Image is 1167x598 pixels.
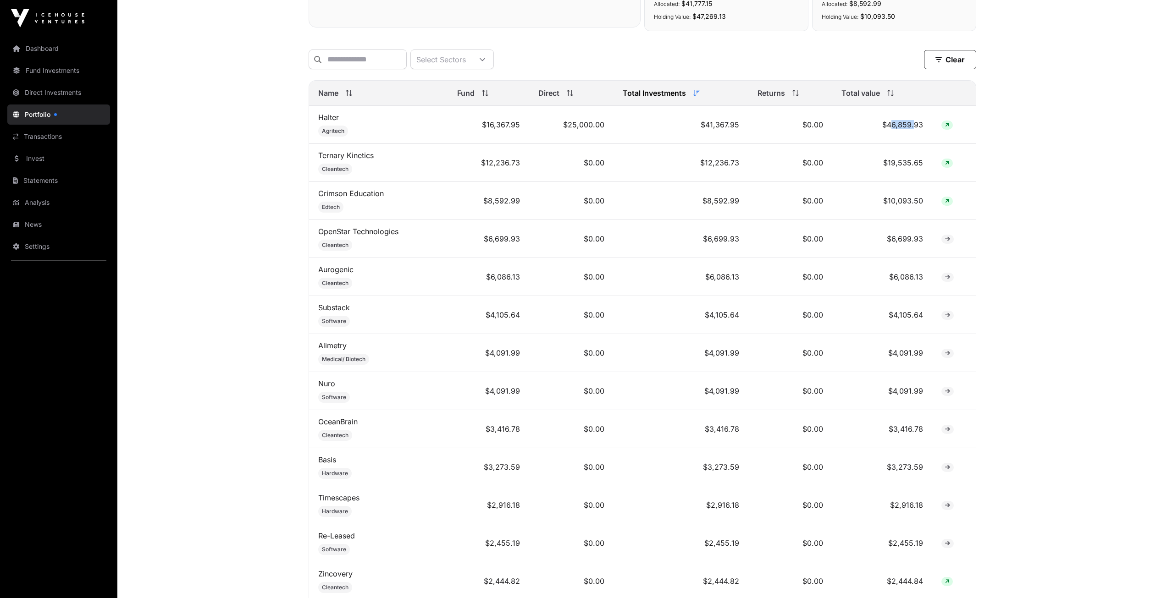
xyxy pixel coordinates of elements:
[318,189,384,198] a: Crimson Education
[7,192,110,213] a: Analysis
[614,448,748,486] td: $3,273.59
[318,417,358,426] a: OceanBrain
[7,236,110,257] a: Settings
[318,151,374,160] a: Ternary Kinetics
[318,531,355,540] a: Re-Leased
[318,88,338,99] span: Name
[529,220,614,258] td: $0.00
[614,296,748,334] td: $4,105.64
[832,258,932,296] td: $6,086.13
[529,144,614,182] td: $0.00
[7,38,110,59] a: Dashboard
[614,220,748,258] td: $6,699.93
[748,106,833,144] td: $0.00
[748,220,833,258] td: $0.00
[529,372,614,410] td: $0.00
[529,296,614,334] td: $0.00
[748,258,833,296] td: $0.00
[448,524,529,562] td: $2,455.19
[748,410,833,448] td: $0.00
[448,182,529,220] td: $8,592.99
[614,486,748,524] td: $2,916.18
[758,88,785,99] span: Returns
[318,341,347,350] a: Alimetry
[832,182,932,220] td: $10,093.50
[538,88,559,99] span: Direct
[529,410,614,448] td: $0.00
[322,165,348,173] span: Cleantech
[11,9,84,27] img: Icehouse Ventures Logo
[7,126,110,147] a: Transactions
[448,296,529,334] td: $4,105.64
[924,50,976,69] button: Clear
[529,334,614,372] td: $0.00
[322,584,348,591] span: Cleantech
[832,448,932,486] td: $3,273.59
[322,203,340,211] span: Edtech
[322,241,348,249] span: Cleantech
[748,524,833,562] td: $0.00
[832,144,932,182] td: $19,535.65
[832,334,932,372] td: $4,091.99
[318,227,398,236] a: OpenStar Technologies
[832,106,932,144] td: $46,859.93
[322,127,344,135] span: Agritech
[7,60,110,81] a: Fund Investments
[7,214,110,235] a: News
[318,493,360,502] a: Timescapes
[7,82,110,103] a: Direct Investments
[529,258,614,296] td: $0.00
[457,88,475,99] span: Fund
[692,12,726,20] span: $47,269.13
[322,356,365,363] span: Medical/ Biotech
[822,0,847,7] span: Allocated:
[614,334,748,372] td: $4,091.99
[448,106,529,144] td: $16,367.95
[448,410,529,448] td: $3,416.78
[529,182,614,220] td: $0.00
[614,106,748,144] td: $41,367.95
[318,303,350,312] a: Substack
[448,372,529,410] td: $4,091.99
[614,372,748,410] td: $4,091.99
[448,486,529,524] td: $2,916.18
[748,144,833,182] td: $0.00
[748,296,833,334] td: $0.00
[322,394,346,401] span: Software
[860,12,895,20] span: $10,093.50
[832,410,932,448] td: $3,416.78
[411,50,471,69] div: Select Sectors
[623,88,686,99] span: Total Investments
[748,486,833,524] td: $0.00
[748,372,833,410] td: $0.00
[832,296,932,334] td: $4,105.64
[822,13,858,20] span: Holding Value:
[318,113,339,122] a: Halter
[322,546,346,553] span: Software
[448,220,529,258] td: $6,699.93
[1121,554,1167,598] iframe: Chat Widget
[322,318,346,325] span: Software
[318,569,353,578] a: Zincovery
[322,432,348,439] span: Cleantech
[832,486,932,524] td: $2,916.18
[448,258,529,296] td: $6,086.13
[318,265,354,274] a: Aurogenic
[448,448,529,486] td: $3,273.59
[529,448,614,486] td: $0.00
[322,470,348,477] span: Hardware
[614,144,748,182] td: $12,236.73
[7,104,110,125] a: Portfolio
[529,106,614,144] td: $25,000.00
[832,220,932,258] td: $6,699.93
[322,280,348,287] span: Cleantech
[614,182,748,220] td: $8,592.99
[448,144,529,182] td: $12,236.73
[614,524,748,562] td: $2,455.19
[841,88,880,99] span: Total value
[529,486,614,524] td: $0.00
[748,334,833,372] td: $0.00
[614,410,748,448] td: $3,416.78
[322,508,348,515] span: Hardware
